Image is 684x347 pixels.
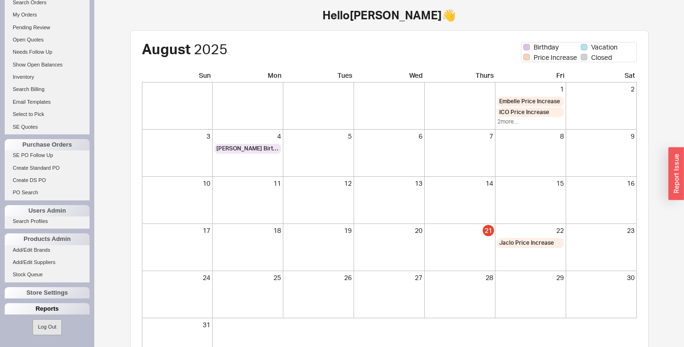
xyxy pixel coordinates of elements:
button: Log Out [33,319,61,335]
div: 10 [144,179,210,188]
a: My Orders [5,10,90,20]
a: Select to Pick [5,109,90,119]
span: Needs Follow Up [13,49,52,55]
div: 23 [568,226,635,235]
a: Add/Edit Brands [5,245,90,255]
div: 27 [356,273,422,282]
div: 18 [214,226,281,235]
div: 8 [497,132,564,141]
div: 12 [285,179,352,188]
span: ICO Price Increase [499,108,549,116]
a: Add/Edit Suppliers [5,257,90,267]
a: Email Templates [5,97,90,107]
div: 29 [497,273,564,282]
a: SE Quotes [5,122,90,132]
div: 16 [568,179,635,188]
a: SE PO Follow Up [5,150,90,160]
div: 28 [427,273,493,282]
div: 5 [285,132,352,141]
a: Search Profiles [5,216,90,226]
div: 11 [214,179,281,188]
div: Store Settings [5,287,90,298]
div: Fri [495,71,566,83]
div: 9 [568,132,635,141]
span: [PERSON_NAME] Birthday [216,145,279,153]
span: 2025 [194,40,228,58]
a: Open Quotes [5,35,90,45]
div: Reports [5,303,90,314]
div: 7 [427,132,493,141]
a: Stock Queue [5,270,90,280]
div: 2 more... [497,118,564,126]
div: Wed [354,71,425,83]
span: Pending Review [13,25,50,30]
div: 20 [356,226,422,235]
div: 26 [285,273,352,282]
div: 22 [497,226,564,235]
div: Sat [566,71,637,83]
span: August [142,40,190,58]
span: Jaclo Price Increase [499,239,554,247]
span: Closed [591,53,612,62]
div: 19 [285,226,352,235]
div: 17 [144,226,210,235]
a: Inventory [5,72,90,82]
div: 4 [214,132,281,141]
div: 25 [214,273,281,282]
span: Price Increase [534,53,577,62]
div: 6 [356,132,422,141]
div: 13 [356,179,422,188]
div: 14 [427,179,493,188]
div: Thurs [425,71,495,83]
a: PO Search [5,188,90,198]
a: Needs Follow Up [5,47,90,57]
div: Mon [213,71,283,83]
a: Pending Review [5,23,90,33]
a: Show Open Balances [5,60,90,70]
span: Vacation [591,42,618,52]
div: Products Admin [5,233,90,245]
div: 30 [568,273,635,282]
div: 3 [144,132,210,141]
span: Birthday [534,42,559,52]
div: Sun [142,71,213,83]
div: Tues [283,71,354,83]
a: Create DS PO [5,175,90,185]
div: 2 [568,84,635,94]
h1: Hello [PERSON_NAME] 👋 [104,9,675,21]
div: 15 [497,179,564,188]
div: 21 [483,225,494,236]
div: 31 [144,320,210,330]
a: Search Billing [5,84,90,94]
a: Create Standard PO [5,163,90,173]
div: Purchase Orders [5,139,90,150]
div: 24 [144,273,210,282]
div: 1 [497,84,564,94]
div: Users Admin [5,205,90,216]
span: Embelle Price Increase [499,98,560,106]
